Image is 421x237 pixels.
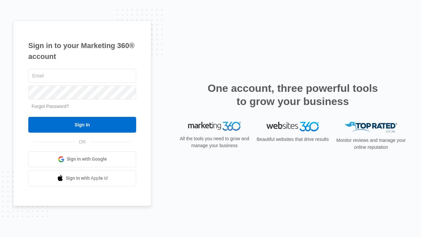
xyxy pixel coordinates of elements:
[28,151,136,167] a: Sign in with Google
[74,139,90,145] span: OR
[32,104,69,109] a: Forgot Password?
[28,40,136,62] h1: Sign in to your Marketing 360® account
[67,156,107,163] span: Sign in with Google
[28,117,136,133] input: Sign In
[334,137,408,151] p: Monitor reviews and manage your online reputation
[188,122,241,131] img: Marketing 360
[266,122,319,131] img: Websites 360
[345,122,397,133] img: Top Rated Local
[28,69,136,83] input: Email
[178,135,251,149] p: All the tools you need to grow and manage your business
[28,171,136,186] a: Sign in with Apple Id
[206,82,380,108] h2: One account, three powerful tools to grow your business
[66,175,108,182] span: Sign in with Apple Id
[256,136,330,143] p: Beautiful websites that drive results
